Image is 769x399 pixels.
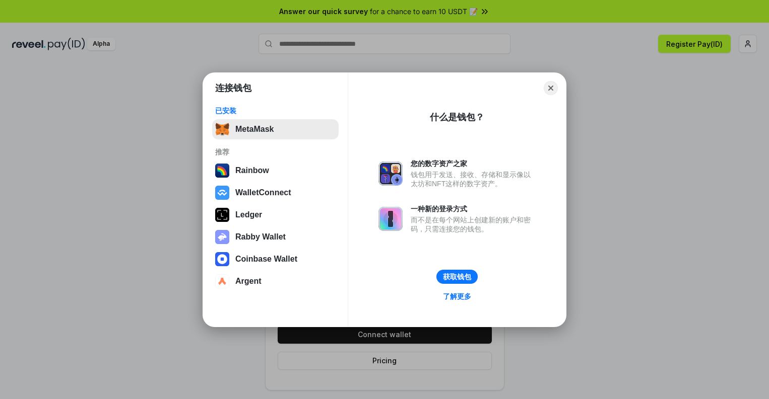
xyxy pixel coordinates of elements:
button: Coinbase Wallet [212,249,339,269]
a: 了解更多 [437,290,477,303]
button: Close [544,81,558,95]
button: Rabby Wallet [212,227,339,247]
img: svg+xml,%3Csvg%20xmlns%3D%22http%3A%2F%2Fwww.w3.org%2F2000%2Fsvg%22%20fill%3D%22none%22%20viewBox... [378,207,403,231]
img: svg+xml,%3Csvg%20xmlns%3D%22http%3A%2F%2Fwww.w3.org%2F2000%2Fsvg%22%20fill%3D%22none%22%20viewBox... [378,162,403,186]
div: 钱包用于发送、接收、存储和显示像以太坊和NFT这样的数字资产。 [411,170,536,188]
img: svg+xml,%3Csvg%20width%3D%2228%22%20height%3D%2228%22%20viewBox%3D%220%200%2028%2028%22%20fill%3D... [215,252,229,266]
div: Ledger [235,210,262,219]
div: WalletConnect [235,188,291,197]
div: Argent [235,277,262,286]
button: Argent [212,271,339,291]
div: MetaMask [235,125,274,134]
div: 获取钱包 [443,272,471,281]
img: svg+xml,%3Csvg%20width%3D%2228%22%20height%3D%2228%22%20viewBox%3D%220%200%2028%2028%22%20fill%3D... [215,186,229,200]
button: WalletConnect [212,183,339,203]
div: 什么是钱包？ [430,111,484,123]
img: svg+xml,%3Csvg%20width%3D%2228%22%20height%3D%2228%22%20viewBox%3D%220%200%2028%2028%22%20fill%3D... [215,274,229,288]
div: 已安装 [215,106,336,115]
img: svg+xml,%3Csvg%20xmlns%3D%22http%3A%2F%2Fwww.w3.org%2F2000%2Fsvg%22%20fill%3D%22none%22%20viewBox... [215,230,229,244]
div: 您的数字资产之家 [411,159,536,168]
div: 而不是在每个网站上创建新的账户和密码，只需连接您的钱包。 [411,215,536,233]
div: 推荐 [215,147,336,156]
div: 一种新的登录方式 [411,204,536,213]
button: 获取钱包 [436,270,478,284]
div: 了解更多 [443,292,471,301]
img: svg+xml,%3Csvg%20xmlns%3D%22http%3A%2F%2Fwww.w3.org%2F2000%2Fsvg%22%20width%3D%2228%22%20height%3... [215,208,229,222]
h1: 连接钱包 [215,82,251,94]
div: Rabby Wallet [235,232,286,242]
button: MetaMask [212,119,339,139]
img: svg+xml,%3Csvg%20width%3D%22120%22%20height%3D%22120%22%20viewBox%3D%220%200%20120%20120%22%20fil... [215,164,229,178]
div: Rainbow [235,166,269,175]
button: Rainbow [212,161,339,181]
button: Ledger [212,205,339,225]
div: Coinbase Wallet [235,255,297,264]
img: svg+xml,%3Csvg%20fill%3D%22none%22%20height%3D%2233%22%20viewBox%3D%220%200%2035%2033%22%20width%... [215,122,229,136]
